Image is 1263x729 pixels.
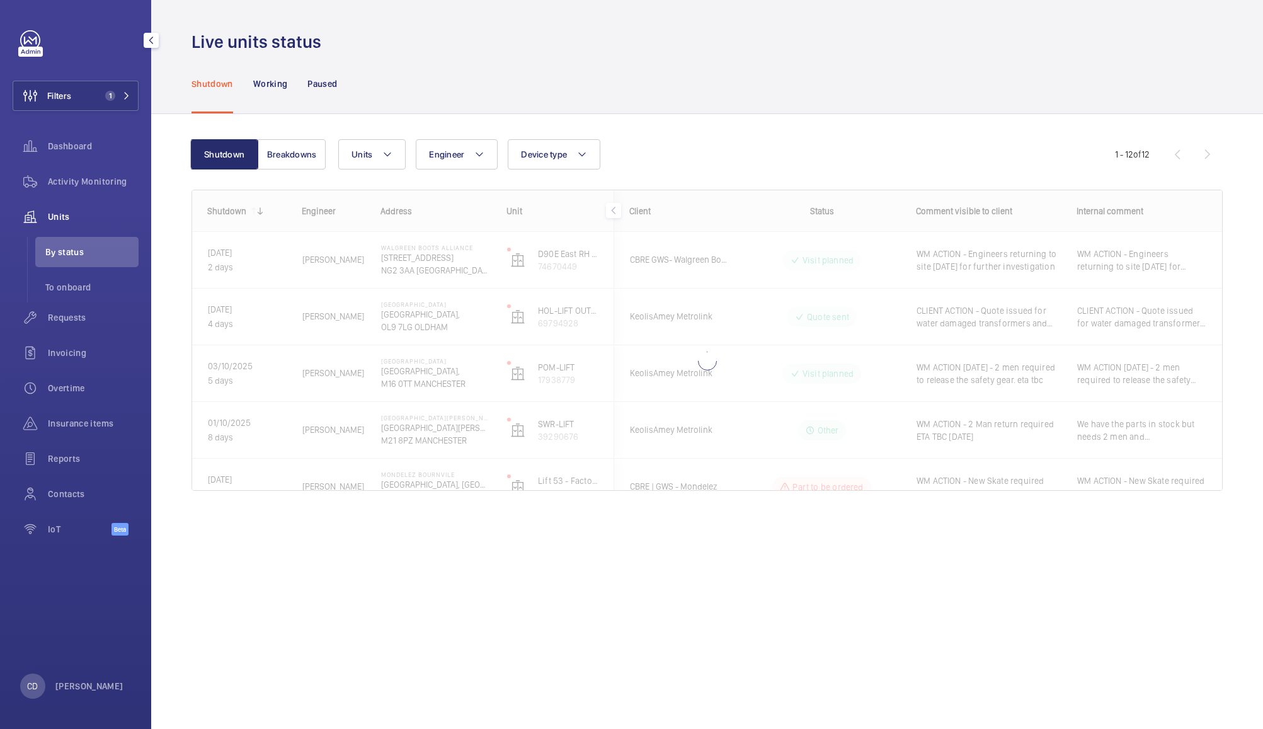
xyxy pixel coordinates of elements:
[191,30,329,54] h1: Live units status
[47,89,71,102] span: Filters
[48,488,139,500] span: Contacts
[416,139,498,169] button: Engineer
[1115,150,1150,159] span: 1 - 12 12
[190,139,258,169] button: Shutdown
[429,149,464,159] span: Engineer
[253,77,287,90] p: Working
[307,77,337,90] p: Paused
[48,175,139,188] span: Activity Monitoring
[508,139,600,169] button: Device type
[105,91,115,101] span: 1
[48,210,139,223] span: Units
[48,523,111,536] span: IoT
[27,680,38,692] p: CD
[48,452,139,465] span: Reports
[258,139,326,169] button: Breakdowns
[521,149,567,159] span: Device type
[55,680,123,692] p: [PERSON_NAME]
[351,149,372,159] span: Units
[13,81,139,111] button: Filters1
[48,311,139,324] span: Requests
[191,77,233,90] p: Shutdown
[48,140,139,152] span: Dashboard
[45,246,139,258] span: By status
[48,417,139,430] span: Insurance items
[111,523,129,536] span: Beta
[1133,149,1141,159] span: of
[45,281,139,294] span: To onboard
[48,347,139,359] span: Invoicing
[48,382,139,394] span: Overtime
[338,139,406,169] button: Units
